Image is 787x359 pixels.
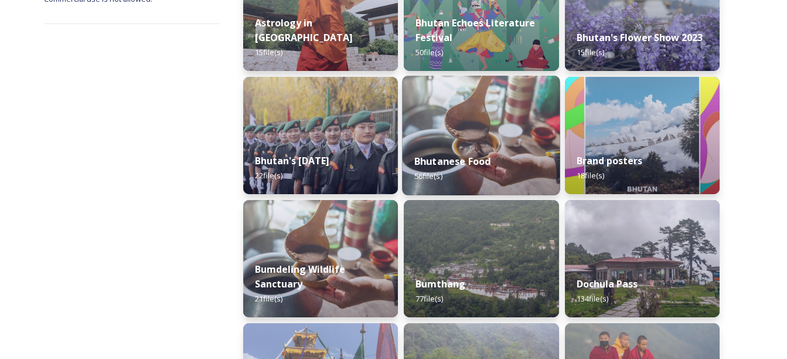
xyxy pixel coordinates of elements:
[415,16,535,44] strong: Bhutan Echoes Literature Festival
[403,76,561,195] img: Bumdeling%2520090723%2520by%2520Amp%2520Sripimanwat-4.jpg
[577,154,642,167] strong: Brand posters
[255,293,282,304] span: 21 file(s)
[414,171,442,181] span: 56 file(s)
[415,47,443,57] span: 50 file(s)
[255,170,282,181] span: 22 file(s)
[414,155,491,168] strong: Bhutanese Food
[255,47,282,57] span: 15 file(s)
[243,77,398,194] img: Bhutan%2520National%2520Day10.jpg
[577,47,604,57] span: 15 file(s)
[577,170,604,181] span: 18 file(s)
[255,263,345,290] strong: Bumdeling Wildlife Sanctuary
[404,200,558,317] img: Bumthang%2520180723%2520by%2520Amp%2520Sripimanwat-20.jpg
[415,277,465,290] strong: Bumthang
[243,200,398,317] img: Bumdeling%2520090723%2520by%2520Amp%2520Sripimanwat-4%25202.jpg
[415,293,443,304] span: 77 file(s)
[577,31,703,44] strong: Bhutan's Flower Show 2023
[565,200,720,317] img: 2022-10-01%252011.41.43.jpg
[565,77,720,194] img: Bhutan_Believe_800_1000_4.jpg
[577,277,638,290] strong: Dochula Pass
[255,154,329,167] strong: Bhutan's [DATE]
[255,16,353,44] strong: Astrology in [GEOGRAPHIC_DATA]
[577,293,608,304] span: 134 file(s)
